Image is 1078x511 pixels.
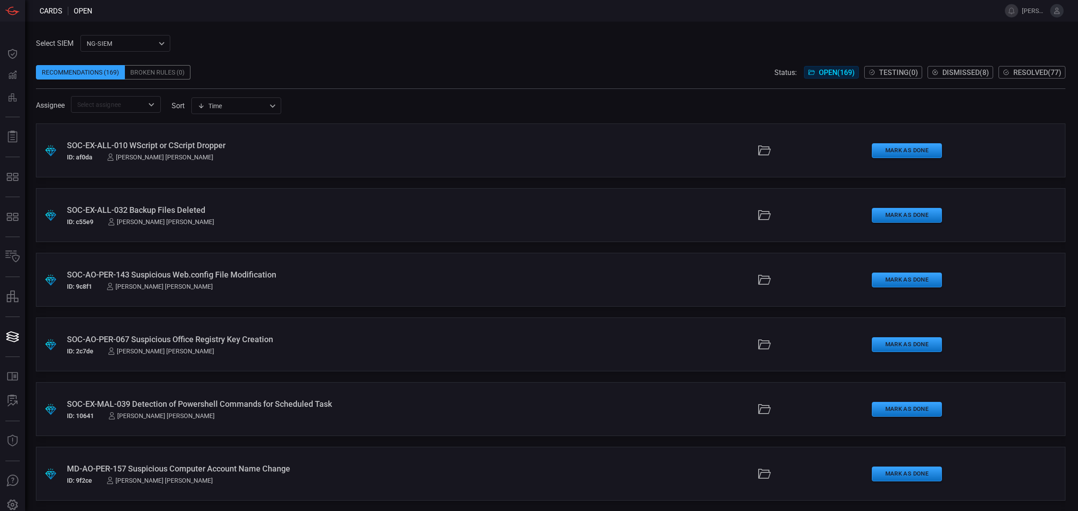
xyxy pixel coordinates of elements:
h5: ID: 10641 [67,412,94,419]
button: Rule Catalog [2,366,23,388]
span: open [74,7,92,15]
button: Testing(0) [864,66,922,79]
h5: ID: af0da [67,154,93,161]
div: [PERSON_NAME] [PERSON_NAME] [108,412,215,419]
h5: ID: 9f2ce [67,477,92,484]
button: Preventions [2,86,23,108]
span: Testing ( 0 ) [879,68,918,77]
div: SOC-EX-ALL-032 Backup Files Deleted [67,205,460,215]
h5: ID: 2c7de [67,348,93,355]
button: Reports [2,126,23,148]
button: MITRE - Detection Posture [2,206,23,228]
button: Mark as Done [872,208,942,223]
button: Ask Us A Question [2,470,23,492]
button: Open [145,98,158,111]
button: Dismissed(8) [928,66,993,79]
div: SOC-EX-ALL-010 WScript or CScript Dropper [67,141,460,150]
div: [PERSON_NAME] [PERSON_NAME] [106,283,213,290]
div: [PERSON_NAME] [PERSON_NAME] [108,348,214,355]
button: Mark as Done [872,273,942,287]
div: Recommendations (169) [36,65,125,79]
span: Dismissed ( 8 ) [942,68,989,77]
div: [PERSON_NAME] [PERSON_NAME] [106,477,213,484]
span: Assignee [36,101,65,110]
button: Cards [2,326,23,348]
div: SOC-AO-PER-143 Suspicious Web.config File Modification [67,270,460,279]
div: Time [198,101,267,110]
input: Select assignee [74,99,143,110]
div: SOC-AO-PER-067 Suspicious Office Registry Key Creation [67,335,460,344]
button: Open(169) [804,66,859,79]
h5: ID: c55e9 [67,218,93,225]
button: Inventory [2,246,23,268]
h5: ID: 9c8f1 [67,283,92,290]
div: [PERSON_NAME] [PERSON_NAME] [107,154,213,161]
button: Mark as Done [872,402,942,417]
div: [PERSON_NAME] [PERSON_NAME] [108,218,214,225]
button: Dashboard [2,43,23,65]
span: Resolved ( 77 ) [1013,68,1061,77]
button: Detections [2,65,23,86]
label: sort [172,101,185,110]
span: [PERSON_NAME][EMAIL_ADDRESS][PERSON_NAME][DOMAIN_NAME] [1022,7,1047,14]
button: Resolved(77) [998,66,1065,79]
span: Cards [40,7,62,15]
button: MITRE - Exposures [2,166,23,188]
button: assets [2,286,23,308]
p: NG-SIEM [87,39,156,48]
span: Open ( 169 ) [819,68,855,77]
button: Mark as Done [872,467,942,481]
div: MD-AO-PER-157 Suspicious Computer Account Name Change [67,464,460,473]
button: ALERT ANALYSIS [2,390,23,412]
button: Mark as Done [872,143,942,158]
span: Status: [774,68,797,77]
button: Threat Intelligence [2,430,23,452]
label: Select SIEM [36,39,74,48]
div: SOC-EX-MAL-039 Detection of Powershell Commands for Scheduled Task [67,399,460,409]
div: Broken Rules (0) [125,65,190,79]
button: Mark as Done [872,337,942,352]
